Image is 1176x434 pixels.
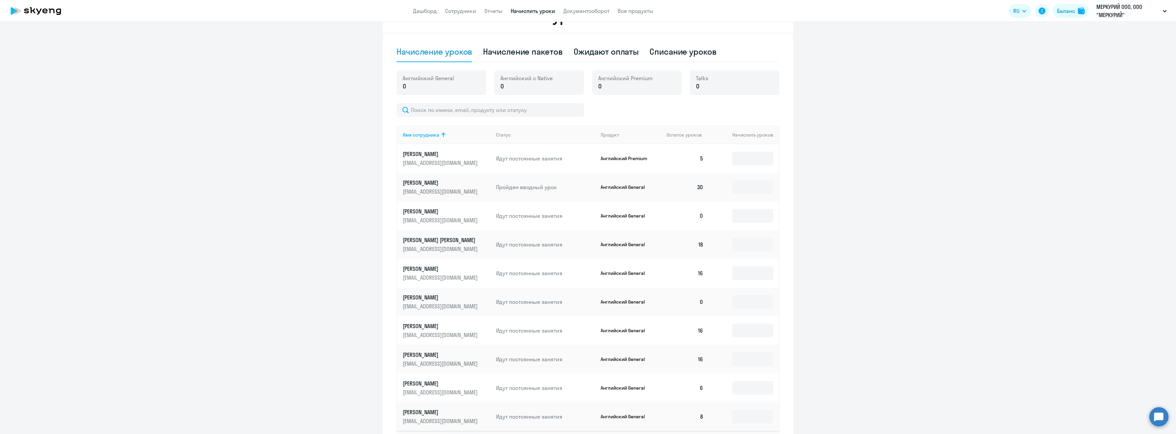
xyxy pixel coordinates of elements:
td: 6 [661,374,709,402]
a: [PERSON_NAME][EMAIL_ADDRESS][DOMAIN_NAME] [403,380,491,396]
p: [EMAIL_ADDRESS][DOMAIN_NAME] [403,360,479,367]
th: Начислить уроков [709,126,779,144]
p: [EMAIL_ADDRESS][DOMAIN_NAME] [403,245,479,253]
a: [PERSON_NAME][EMAIL_ADDRESS][DOMAIN_NAME] [403,322,491,339]
p: МЕРКУРИЙ ООО, ООО "МЕРКУРИЙ" [1096,3,1160,19]
a: [PERSON_NAME][EMAIL_ADDRESS][DOMAIN_NAME] [403,294,491,310]
td: 0 [661,288,709,316]
p: Идут постоянные занятия [496,269,595,277]
img: balance [1078,8,1085,14]
span: 0 [696,82,699,91]
span: Talks [696,74,708,82]
p: [EMAIL_ADDRESS][DOMAIN_NAME] [403,389,479,396]
p: Английский General [601,414,652,420]
p: Английский General [601,213,652,219]
p: Идут постоянные занятия [496,327,595,334]
a: [PERSON_NAME][EMAIL_ADDRESS][DOMAIN_NAME] [403,150,491,167]
a: Все продукты [618,8,653,14]
a: [PERSON_NAME] [PERSON_NAME][EMAIL_ADDRESS][DOMAIN_NAME] [403,236,491,253]
p: [EMAIL_ADDRESS][DOMAIN_NAME] [403,331,479,339]
p: Английский General [601,356,652,362]
div: Статус [496,132,511,138]
span: Английский Premium [598,74,653,82]
a: Начислить уроки [511,8,555,14]
a: [PERSON_NAME][EMAIL_ADDRESS][DOMAIN_NAME] [403,179,491,195]
td: 16 [661,345,709,374]
p: Пройден вводный урок [496,183,595,191]
td: 16 [661,316,709,345]
div: Списание уроков [650,46,717,57]
p: [PERSON_NAME] [403,351,479,359]
div: Имя сотрудника [403,132,491,138]
div: Имя сотрудника [403,132,439,138]
p: Английский General [601,385,652,391]
td: 8 [661,402,709,431]
p: [PERSON_NAME] [403,380,479,387]
a: Документооборот [563,8,610,14]
span: Остаток уроков [667,132,702,138]
p: Английский General [601,270,652,276]
a: Дашборд [413,8,437,14]
p: [PERSON_NAME] [PERSON_NAME] [403,236,479,244]
h2: Начисление и списание уроков [397,8,779,25]
p: [PERSON_NAME] [403,294,479,301]
a: Отчеты [484,8,503,14]
p: [PERSON_NAME] [403,408,479,416]
p: Идут постоянные занятия [496,212,595,220]
div: Продукт [601,132,619,138]
div: Статус [496,132,595,138]
div: Начисление уроков [397,46,472,57]
a: Сотрудники [445,8,476,14]
p: [PERSON_NAME] [403,322,479,330]
a: [PERSON_NAME][EMAIL_ADDRESS][DOMAIN_NAME] [403,408,491,425]
p: [EMAIL_ADDRESS][DOMAIN_NAME] [403,216,479,224]
p: [PERSON_NAME] [403,265,479,272]
input: Поиск по имени, email, продукту или статусу [397,103,584,117]
span: 0 [403,82,406,91]
p: [PERSON_NAME] [403,179,479,186]
span: Английский с Native [500,74,553,82]
p: Английский General [601,241,652,248]
span: Английский General [403,74,454,82]
p: [EMAIL_ADDRESS][DOMAIN_NAME] [403,188,479,195]
p: Идут постоянные занятия [496,298,595,306]
a: [PERSON_NAME][EMAIL_ADDRESS][DOMAIN_NAME] [403,265,491,281]
p: Английский General [601,184,652,190]
p: Английский Premium [601,155,652,162]
a: [PERSON_NAME][EMAIL_ADDRESS][DOMAIN_NAME] [403,208,491,224]
p: [EMAIL_ADDRESS][DOMAIN_NAME] [403,274,479,281]
button: МЕРКУРИЙ ООО, ООО "МЕРКУРИЙ" [1093,3,1170,19]
a: [PERSON_NAME][EMAIL_ADDRESS][DOMAIN_NAME] [403,351,491,367]
p: Идут постоянные занятия [496,241,595,248]
td: 5 [661,144,709,173]
p: [EMAIL_ADDRESS][DOMAIN_NAME] [403,417,479,425]
div: Продукт [601,132,661,138]
td: 30 [661,173,709,201]
p: Идут постоянные занятия [496,413,595,420]
div: Баланс [1057,7,1075,15]
span: RU [1013,7,1019,15]
div: Начисление пакетов [483,46,562,57]
span: 0 [500,82,504,91]
p: [PERSON_NAME] [403,150,479,158]
p: [EMAIL_ADDRESS][DOMAIN_NAME] [403,159,479,167]
p: Идут постоянные занятия [496,155,595,162]
div: Остаток уроков [667,132,709,138]
p: Английский General [601,327,652,334]
td: 18 [661,230,709,259]
button: RU [1008,4,1031,18]
p: Идут постоянные занятия [496,355,595,363]
p: [EMAIL_ADDRESS][DOMAIN_NAME] [403,303,479,310]
p: Английский General [601,299,652,305]
span: 0 [598,82,602,91]
p: Идут постоянные занятия [496,384,595,392]
div: Ожидают оплаты [574,46,639,57]
p: [PERSON_NAME] [403,208,479,215]
td: 16 [661,259,709,288]
button: Балансbalance [1053,4,1089,18]
td: 0 [661,201,709,230]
